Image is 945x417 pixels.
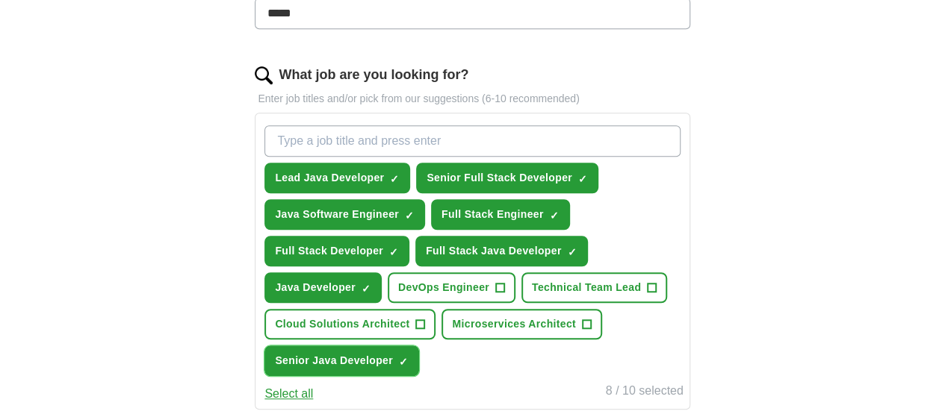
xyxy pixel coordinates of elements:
button: Full Stack Developer✓ [264,236,409,266]
span: ✓ [362,283,371,295]
p: Enter job titles and/or pick from our suggestions (6-10 recommended) [255,91,690,107]
button: Java Software Engineer✓ [264,199,425,230]
span: Cloud Solutions Architect [275,316,409,332]
button: Lead Java Developer✓ [264,163,410,193]
span: ✓ [390,173,399,185]
button: Senior Java Developer✓ [264,345,419,376]
div: 8 / 10 selected [606,382,684,403]
span: ✓ [405,210,414,222]
span: Java Developer [275,280,356,295]
span: Java Software Engineer [275,207,399,222]
span: Technical Team Lead [532,280,641,295]
button: DevOps Engineer [388,272,515,303]
button: Cloud Solutions Architect [264,309,436,339]
button: Full Stack Engineer✓ [431,199,570,230]
button: Microservices Architect [441,309,602,339]
img: search.png [255,66,273,84]
span: Lead Java Developer [275,170,384,186]
button: Full Stack Java Developer✓ [415,236,588,266]
button: Java Developer✓ [264,272,382,303]
span: Full Stack Java Developer [426,243,562,259]
button: Senior Full Stack Developer✓ [416,163,598,193]
span: ✓ [568,246,577,258]
span: DevOps Engineer [398,280,489,295]
span: Senior Full Stack Developer [427,170,572,186]
button: Technical Team Lead [521,272,667,303]
span: Full Stack Developer [275,243,383,259]
input: Type a job title and press enter [264,125,680,157]
span: ✓ [389,246,398,258]
label: What job are you looking for? [279,65,468,85]
span: ✓ [550,210,559,222]
span: ✓ [578,173,587,185]
button: Select all [264,385,313,403]
span: Senior Java Developer [275,353,393,369]
span: Full Stack Engineer [441,207,544,222]
span: ✓ [399,356,408,368]
span: Microservices Architect [452,316,576,332]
